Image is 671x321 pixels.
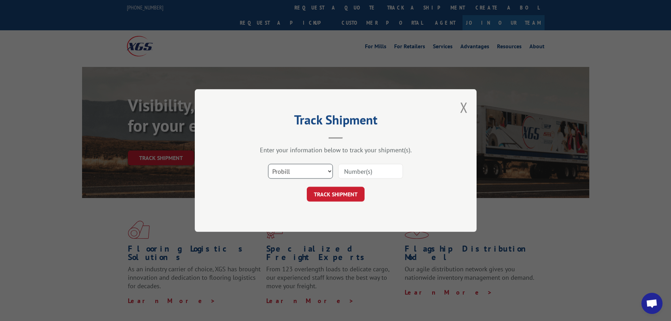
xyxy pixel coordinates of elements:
button: Close modal [460,98,468,117]
h2: Track Shipment [230,115,441,128]
input: Number(s) [338,164,403,179]
div: Enter your information below to track your shipment(s). [230,146,441,154]
button: TRACK SHIPMENT [307,187,365,202]
a: Open chat [641,293,663,314]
